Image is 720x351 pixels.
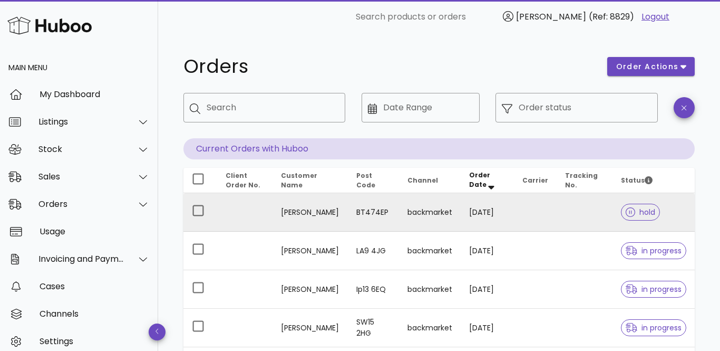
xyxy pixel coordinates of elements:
td: backmarket [399,193,461,232]
td: [PERSON_NAME] [273,232,348,270]
th: Channel [399,168,461,193]
span: (Ref: 8829) [589,11,634,23]
div: Cases [40,281,150,291]
span: in progress [626,324,682,331]
div: Orders [38,199,124,209]
div: Settings [40,336,150,346]
span: Tracking No. [565,171,598,189]
td: [PERSON_NAME] [273,309,348,347]
th: Post Code [348,168,399,193]
td: SW15 2HG [348,309,399,347]
td: Ip13 6EQ [348,270,399,309]
span: Channel [407,176,438,185]
h1: Orders [183,57,595,76]
span: order actions [616,61,679,72]
span: Customer Name [281,171,317,189]
div: Sales [38,172,124,182]
span: Status [621,176,653,185]
span: [PERSON_NAME] [516,11,586,23]
span: Order Date [469,170,490,189]
td: BT474EP [348,193,399,232]
div: Stock [38,144,124,154]
th: Customer Name [273,168,348,193]
td: backmarket [399,309,461,347]
div: Listings [38,117,124,127]
div: Channels [40,309,150,319]
td: backmarket [399,270,461,309]
td: [DATE] [461,232,514,270]
img: Huboo Logo [7,14,92,37]
th: Client Order No. [217,168,273,193]
td: [DATE] [461,270,514,309]
span: in progress [626,286,682,293]
span: hold [626,208,655,216]
span: Client Order No. [226,171,260,189]
th: Order Date: Sorted descending. Activate to remove sorting. [461,168,514,193]
td: LA9 4JG [348,232,399,270]
td: [PERSON_NAME] [273,270,348,309]
p: Current Orders with Huboo [183,138,695,159]
span: Carrier [522,176,548,185]
th: Status [612,168,695,193]
div: Usage [40,226,150,236]
a: Logout [641,11,669,23]
div: Invoicing and Payments [38,254,124,264]
td: [DATE] [461,193,514,232]
td: [DATE] [461,309,514,347]
td: [PERSON_NAME] [273,193,348,232]
th: Carrier [514,168,557,193]
span: in progress [626,247,682,254]
td: backmarket [399,232,461,270]
span: Post Code [356,171,375,189]
button: order actions [607,57,695,76]
div: My Dashboard [40,89,150,99]
th: Tracking No. [557,168,612,193]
